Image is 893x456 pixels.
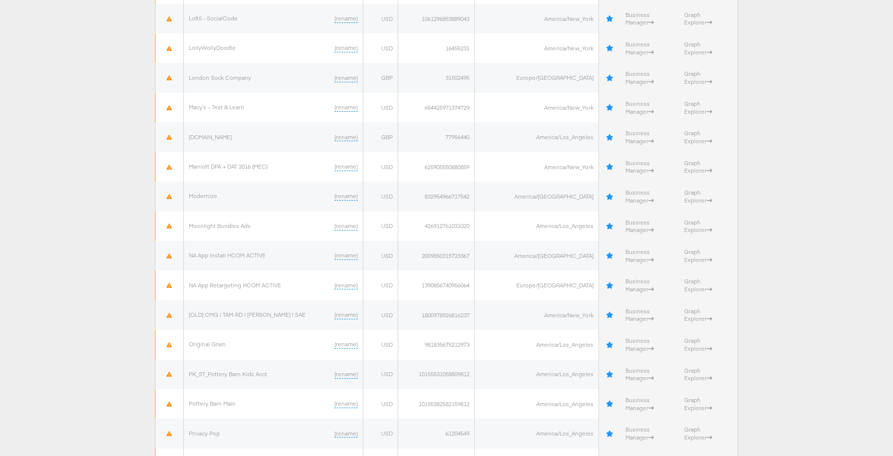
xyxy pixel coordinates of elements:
td: USD [363,4,398,33]
a: (rename) [334,430,358,438]
a: Graph Explorer [684,396,712,412]
a: LollyWollyDoodle [189,44,236,51]
a: NA App Retargeting HCOM ACTIVE [189,281,281,289]
td: USD [363,330,398,359]
td: USD [363,93,398,122]
a: Business Manager [625,70,654,85]
a: Graph Explorer [684,426,712,441]
a: Business Manager [625,219,654,234]
td: 31502495 [398,63,475,92]
td: USD [363,182,398,211]
a: (rename) [334,14,358,23]
td: USD [363,212,398,241]
a: (rename) [334,133,358,142]
td: 77956440 [398,122,475,152]
td: America/New_York [475,300,599,330]
a: Pottery Barn Main [189,400,236,407]
td: 2009850315723367 [398,241,475,270]
a: (rename) [334,74,358,82]
td: 10155531058809812 [398,360,475,389]
a: Business Manager [625,100,654,115]
td: Europe/[GEOGRAPHIC_DATA] [475,270,599,300]
a: Graph Explorer [684,70,712,85]
a: Graph Explorer [684,219,712,234]
td: 426912761031020 [398,212,475,241]
td: USD [363,360,398,389]
td: America/Los_Angeles [475,360,599,389]
a: (rename) [334,311,358,319]
a: Graph Explorer [684,189,712,204]
td: America/New_York [475,33,599,63]
td: 625905550880859 [398,152,475,182]
a: (rename) [334,192,358,201]
td: 654425971374729 [398,93,475,122]
a: (rename) [334,222,358,230]
a: Graph Explorer [684,11,712,26]
a: Graph Explorer [684,248,712,263]
td: USD [363,270,398,300]
a: London Sock Company [189,74,251,81]
td: 16455231 [398,33,475,63]
a: Graph Explorer [684,159,712,175]
td: America/New_York [475,93,599,122]
a: Graph Explorer [684,100,712,115]
a: (rename) [334,44,358,52]
td: 1800978926816237 [398,300,475,330]
a: Loft5 - SocialCode [189,14,238,22]
td: Europe/[GEOGRAPHIC_DATA] [475,63,599,92]
td: America/New_York [475,4,599,33]
td: USD [363,389,398,419]
a: Business Manager [625,129,654,145]
a: Business Manager [625,248,654,263]
a: Business Manager [625,426,654,441]
a: Business Manager [625,11,654,26]
a: (rename) [334,400,358,408]
td: America/New_York [475,152,599,182]
a: Moonlight Bundles Ads [189,222,251,229]
td: America/[GEOGRAPHIC_DATA] [475,241,599,270]
td: GBP [363,63,398,92]
td: 832954966717542 [398,182,475,211]
td: America/[GEOGRAPHIC_DATA] [475,182,599,211]
td: 1061296853889043 [398,4,475,33]
td: 981835675212973 [398,330,475,359]
a: Business Manager [625,307,654,323]
a: Business Manager [625,337,654,352]
a: (rename) [334,163,358,171]
td: USD [363,33,398,63]
a: Original Grain [189,340,226,348]
td: USD [363,152,398,182]
a: Marriott DPA + DAT 2016 (MEC) [189,163,268,170]
a: Graph Explorer [684,129,712,145]
td: USD [363,300,398,330]
td: USD [363,419,398,448]
a: Business Manager [625,396,654,412]
a: Business Manager [625,277,654,293]
td: 1390856740956064 [398,270,475,300]
a: NA App Install HCOM ACTIVE [189,251,266,259]
a: Privacy Pop [189,430,220,437]
a: Business Manager [625,189,654,204]
td: America/Los_Angeles [475,389,599,419]
a: [DOMAIN_NAME] [189,133,232,141]
a: [OLD] CMG | TAM-RD | [PERSON_NAME] | SAE [189,311,305,318]
td: USD [363,241,398,270]
td: 10155382582159812 [398,389,475,419]
a: Modernize [189,192,217,200]
a: Business Manager [625,367,654,382]
a: Graph Explorer [684,367,712,382]
a: Graph Explorer [684,337,712,352]
td: America/Los_Angeles [475,122,599,152]
a: (rename) [334,340,358,349]
a: (rename) [334,103,358,112]
a: (rename) [334,370,358,379]
td: America/Los_Angeles [475,212,599,241]
a: (rename) [334,281,358,290]
td: America/Los_Angeles [475,330,599,359]
td: America/Los_Angeles [475,419,599,448]
a: Graph Explorer [684,307,712,323]
a: PK_ST_Pottery Barn Kids Acct [189,370,267,378]
a: Business Manager [625,159,654,175]
a: Graph Explorer [684,40,712,56]
td: GBP [363,122,398,152]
